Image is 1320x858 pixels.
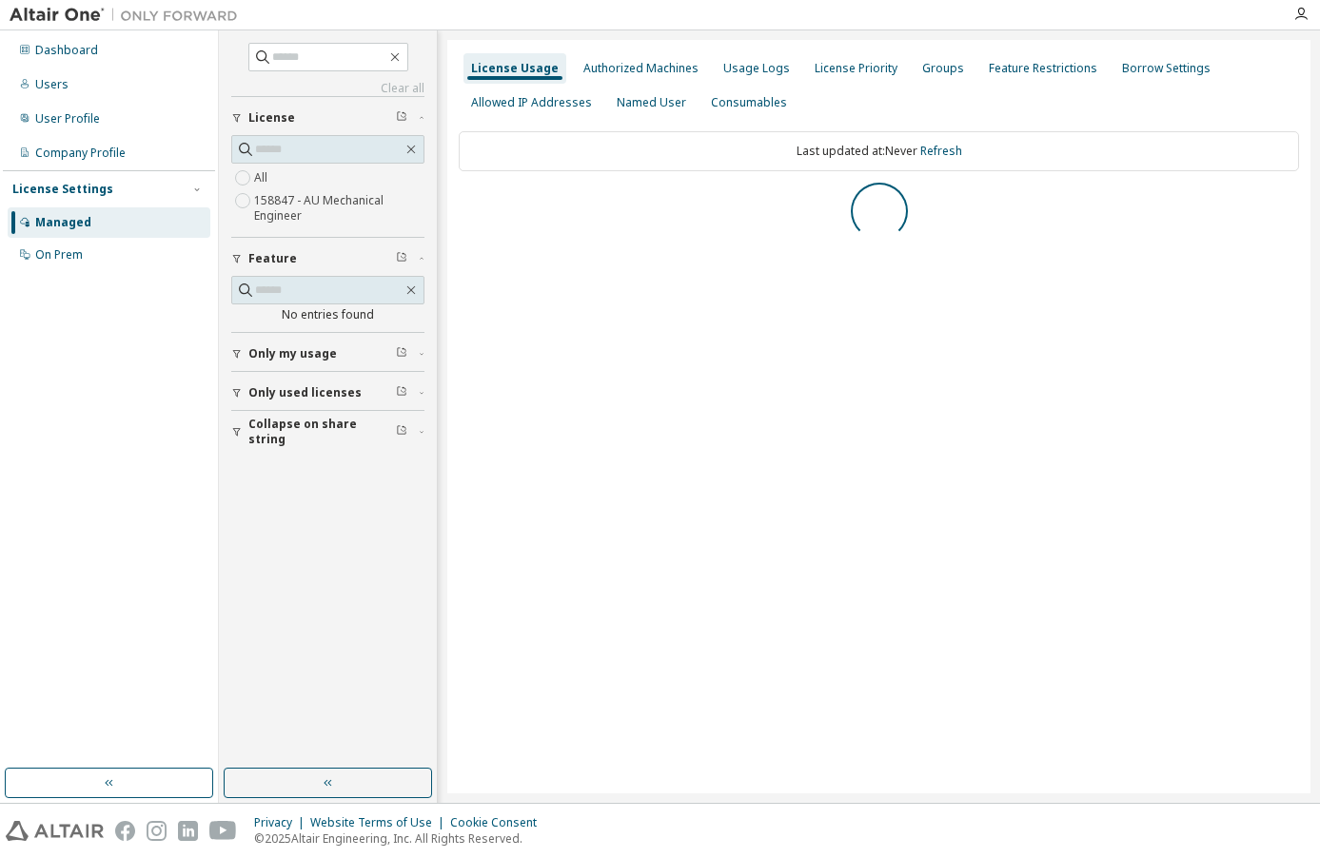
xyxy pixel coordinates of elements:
p: © 2025 Altair Engineering, Inc. All Rights Reserved. [254,830,548,847]
div: Privacy [254,815,310,830]
span: Clear filter [396,424,407,439]
div: Feature Restrictions [989,61,1097,76]
button: License [231,97,424,139]
button: Collapse on share string [231,411,424,453]
div: Users [35,77,69,92]
div: License Priority [815,61,897,76]
span: Feature [248,251,297,266]
button: Only used licenses [231,372,424,414]
div: License Usage [471,61,559,76]
div: Named User [617,95,686,110]
a: Refresh [920,143,962,159]
div: Website Terms of Use [310,815,450,830]
div: Borrow Settings [1122,61,1211,76]
span: Clear filter [396,385,407,400]
div: Dashboard [35,43,98,58]
img: Altair One [10,6,247,25]
div: Usage Logs [723,61,790,76]
div: Allowed IP Addresses [471,95,592,110]
span: License [248,110,295,126]
div: Managed [35,215,91,230]
div: Groups [922,61,964,76]
div: License Settings [12,182,113,197]
div: On Prem [35,247,83,263]
div: User Profile [35,111,100,127]
span: Only my usage [248,346,337,361]
button: Feature [231,238,424,280]
img: facebook.svg [115,821,135,841]
button: Only my usage [231,333,424,375]
span: Only used licenses [248,385,362,400]
span: Clear filter [396,251,407,266]
img: instagram.svg [147,821,167,841]
div: Company Profile [35,146,126,161]
div: Cookie Consent [450,815,548,830]
img: linkedin.svg [178,821,198,841]
img: altair_logo.svg [6,821,104,841]
label: All [254,166,271,189]
div: Consumables [711,95,787,110]
span: Clear filter [396,346,407,361]
div: Authorized Machines [583,61,699,76]
span: Clear filter [396,110,407,126]
span: Collapse on share string [248,417,396,447]
div: Last updated at: Never [459,131,1299,171]
a: Clear all [231,81,424,96]
label: 158847 - AU Mechanical Engineer [254,189,424,227]
img: youtube.svg [209,821,237,841]
div: No entries found [231,307,424,322]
